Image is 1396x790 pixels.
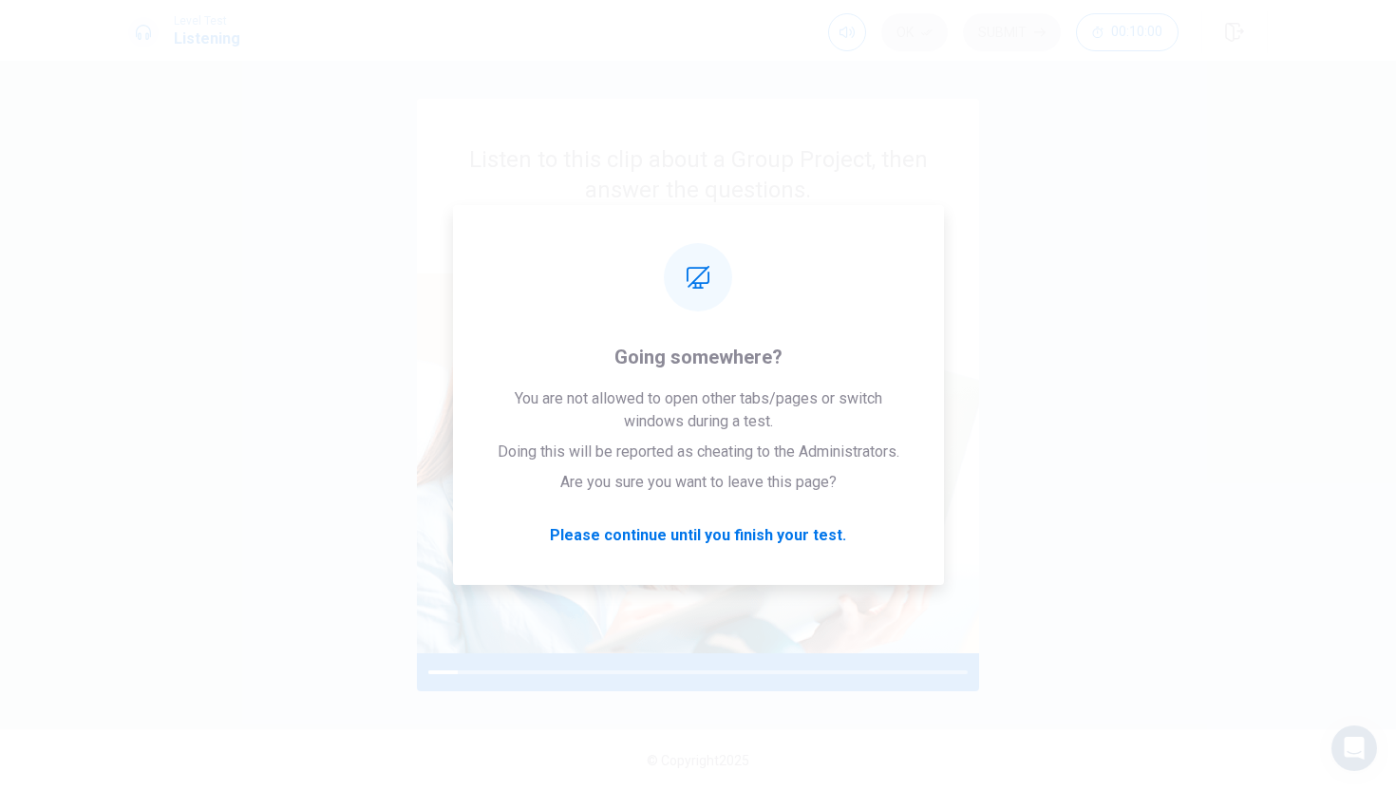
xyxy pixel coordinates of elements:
h1: Listening [174,28,240,50]
span: 00:10:00 [1111,25,1162,40]
div: Open Intercom Messenger [1331,725,1377,771]
h4: You can take notes while you listen. [462,205,934,228]
div: Listen to this clip about a Group Project, then answer the questions. [462,144,934,228]
button: 00:10:00 [1076,13,1179,51]
span: © Copyright 2025 [647,753,749,768]
span: Level Test [174,14,240,28]
img: passage image [417,273,979,653]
